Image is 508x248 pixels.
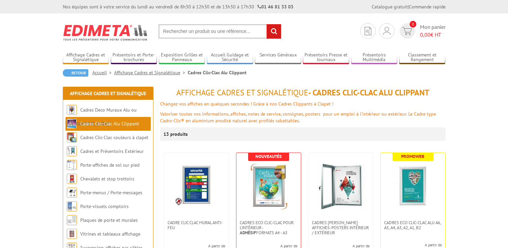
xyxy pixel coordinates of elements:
img: Porte-affiches de sol sur pied [67,160,77,170]
a: Affichage Cadres et Signalétique [114,70,188,76]
span: 0 [410,21,416,28]
a: Cadres Clic-Clac Alu Clippant [80,121,139,127]
a: Présentoirs Presse et Journaux [303,52,349,63]
a: Accueil [92,70,114,76]
a: Cadres et Présentoirs Extérieur [80,148,144,154]
a: Catalogue gratuit [372,4,408,10]
img: devis rapide [365,27,371,35]
img: Cadres Deco Muraux Alu ou Bois [67,105,77,115]
span: Cadres [PERSON_NAME] affiches-posters intérieur / extérieur [312,220,370,235]
span: Mon panier [420,23,446,39]
a: Présentoirs et Porte-brochures [111,52,157,63]
img: Cadres Eco Clic-Clac pour l'intérieur - <strong>Adhésif</strong> formats A4 - A3 [245,163,292,210]
span: Cadre CLIC CLAC Mural ANTI-FEU [168,220,225,230]
span: 0,00 [420,31,430,38]
img: Cadres Eco Clic-Clac alu A6, A5, A4, A3, A2, A1, B2 [389,163,436,210]
strong: Adhésif [240,230,256,236]
b: Promoweb [401,154,424,159]
a: Cadres Deco Muraux Alu ou [GEOGRAPHIC_DATA] [67,107,137,127]
a: Affichage Cadres et Signalétique [70,90,146,96]
img: Vitrines et tableaux affichage [67,229,77,239]
img: Porte-menus / Porte-messages [67,188,77,198]
a: Cadre CLIC CLAC Mural ANTI-FEU [164,220,229,230]
a: Retour [63,69,88,77]
div: Nos équipes sont à votre service du lundi au vendredi de 8h30 à 12h30 et de 13h30 à 17h30 [63,3,293,10]
a: Cadres Eco Clic-Clac pour l'intérieur -Adhésifformats A4 - A3 [236,220,301,235]
a: Présentoirs Multimédia [351,52,398,63]
img: Cadre CLIC CLAC Mural ANTI-FEU [175,163,218,207]
input: rechercher [267,24,281,39]
img: Porte-visuels comptoirs [67,201,77,211]
input: Rechercher un produit ou une référence... [158,24,281,39]
span: Affichage Cadres et Signalétique [176,87,308,98]
a: Accueil Guidage et Sécurité [207,52,253,63]
a: Cadres Eco Clic-Clac alu A6, A5, A4, A3, A2, A1, B2 [381,220,445,230]
img: Edimeta [63,20,148,45]
a: Chevalets et stop trottoirs [80,176,134,182]
a: Vitrines et tableaux affichage [80,231,140,237]
img: Cadres vitrines affiches-posters intérieur / extérieur [317,163,364,210]
img: devis rapide [402,27,412,35]
li: Cadres Clic-Clac Alu Clippant [188,69,246,76]
a: Services Généraux [255,52,301,63]
span: Cadres Eco Clic-Clac pour l'intérieur - formats A4 - A3 [240,220,297,235]
span: Cadres Eco Clic-Clac alu A6, A5, A4, A3, A2, A1, B2 [384,220,442,230]
img: Plaques de porte et murales [67,215,77,225]
a: Classement et Rangement [399,52,446,63]
span: A partir de [392,242,442,248]
h1: - Cadres Clic-Clac Alu Clippant [160,88,446,97]
img: Cadres Clic-Clac couleurs à clapet [67,132,77,142]
strong: 01 46 81 33 03 [258,4,293,10]
img: devis rapide [383,27,390,35]
p: 13 produits [164,127,189,141]
span: € HT [420,31,446,39]
a: devis rapide 0 Mon panier 0,00€ HT [398,23,446,39]
div: | [372,3,446,10]
a: Affichage Cadres et Signalétique [63,52,109,63]
font: Valoriser toutes vos informations, affiches, notes de service, consignes, posters pour un emploi ... [160,111,436,124]
a: Cadres [PERSON_NAME] affiches-posters intérieur / extérieur [309,220,373,235]
a: Porte-visuels comptoirs [80,203,129,209]
a: Cadres Clic-Clac couleurs à clapet [80,134,148,140]
a: Porte-menus / Porte-messages [80,190,142,196]
a: Plaques de porte et murales [80,217,138,223]
b: Nouveautés [256,154,282,159]
font: Changez vos affiches en quelques secondes ! Grâce à nos Cadres Clippants à Clapet ! [160,101,333,107]
a: Exposition Grilles et Panneaux [159,52,205,63]
a: Porte-affiches de sol sur pied [80,162,139,168]
a: Commande rapide [409,4,446,10]
img: Cadres et Présentoirs Extérieur [67,146,77,156]
img: Chevalets et stop trottoirs [67,174,77,184]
